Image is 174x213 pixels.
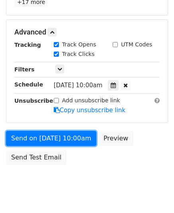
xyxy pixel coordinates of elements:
a: Preview [98,131,133,146]
a: Copy unsubscribe link [54,107,125,114]
strong: Filters [14,66,35,73]
h5: Advanced [14,28,160,36]
label: Track Clicks [62,50,95,58]
a: Send Test Email [6,150,66,165]
label: Add unsubscribe link [62,96,120,105]
strong: Schedule [14,81,43,88]
strong: Unsubscribe [14,98,53,104]
strong: Tracking [14,42,41,48]
span: [DATE] 10:00am [54,82,103,89]
label: UTM Codes [121,40,152,49]
iframe: Chat Widget [134,175,174,213]
a: Send on [DATE] 10:00am [6,131,96,146]
label: Track Opens [62,40,96,49]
